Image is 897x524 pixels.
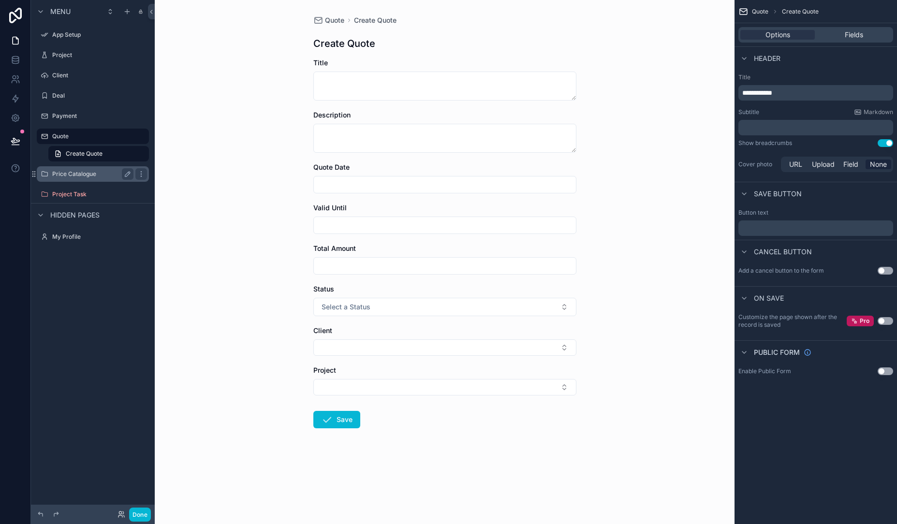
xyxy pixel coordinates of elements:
[325,15,344,25] span: Quote
[37,108,149,124] a: Payment
[313,285,334,293] span: Status
[812,160,835,169] span: Upload
[313,111,351,119] span: Description
[754,348,800,357] span: Public form
[789,160,802,169] span: URL
[52,170,130,178] label: Price Catalogue
[845,30,863,40] span: Fields
[313,411,360,428] button: Save
[52,132,143,140] label: Quote
[37,187,149,202] a: Project Task
[313,244,356,252] span: Total Amount
[864,108,893,116] span: Markdown
[738,209,768,217] label: Button text
[52,31,147,39] label: App Setup
[738,313,847,329] label: Customize the page shown after the record is saved
[50,7,71,16] span: Menu
[313,163,350,171] span: Quote Date
[738,139,792,147] div: Show breadcrumbs
[313,326,332,335] span: Client
[52,72,147,79] label: Client
[52,92,147,100] label: Deal
[843,160,858,169] span: Field
[738,120,893,135] div: scrollable content
[322,302,370,312] span: Select a Status
[37,166,149,182] a: Price Catalogue
[313,366,336,374] span: Project
[854,108,893,116] a: Markdown
[37,88,149,103] a: Deal
[313,298,576,316] button: Select Button
[129,508,151,522] button: Done
[765,30,790,40] span: Options
[52,233,147,241] label: My Profile
[37,27,149,43] a: App Setup
[738,367,791,375] div: Enable Public Form
[738,73,893,81] label: Title
[313,204,347,212] span: Valid Until
[782,8,819,15] span: Create Quote
[738,85,893,101] div: scrollable content
[50,210,100,220] span: Hidden pages
[754,247,812,257] span: Cancel button
[52,190,147,198] label: Project Task
[354,15,397,25] a: Create Quote
[754,293,784,303] span: On save
[313,379,576,395] button: Select Button
[313,58,328,67] span: Title
[48,146,149,161] a: Create Quote
[870,160,887,169] span: None
[738,108,759,116] label: Subtitle
[752,8,768,15] span: Quote
[738,160,777,168] label: Cover photo
[37,68,149,83] a: Client
[860,317,869,325] span: Pro
[313,37,375,50] h1: Create Quote
[37,129,149,144] a: Quote
[738,267,824,275] label: Add a cancel button to the form
[313,339,576,356] button: Select Button
[52,112,147,120] label: Payment
[37,47,149,63] a: Project
[66,150,103,158] span: Create Quote
[37,229,149,245] a: My Profile
[754,189,802,199] span: Save button
[754,54,780,63] span: Header
[313,15,344,25] a: Quote
[52,51,147,59] label: Project
[738,220,893,236] div: scrollable content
